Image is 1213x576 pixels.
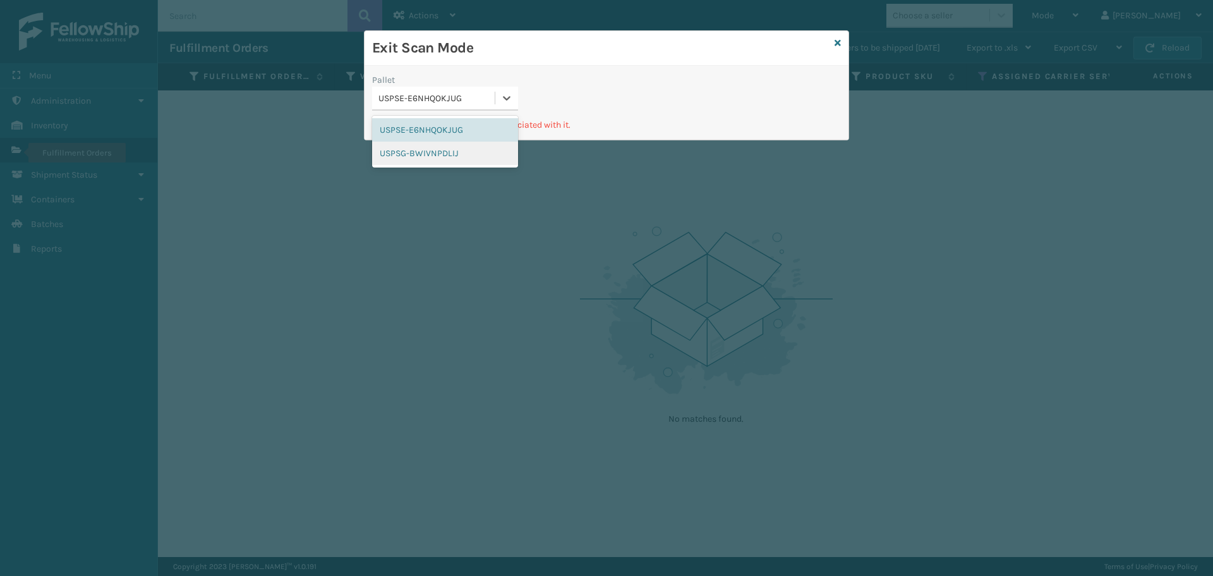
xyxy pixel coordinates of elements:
[372,142,518,165] div: USPSG-BWIVNPDLIJ
[378,92,496,105] div: USPSE-E6NHQOKJUG
[372,118,841,132] p: Pallet has no Fulfillment Orders associated with it.
[372,73,395,87] label: Pallet
[372,39,830,58] h3: Exit Scan Mode
[372,118,518,142] div: USPSE-E6NHQOKJUG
